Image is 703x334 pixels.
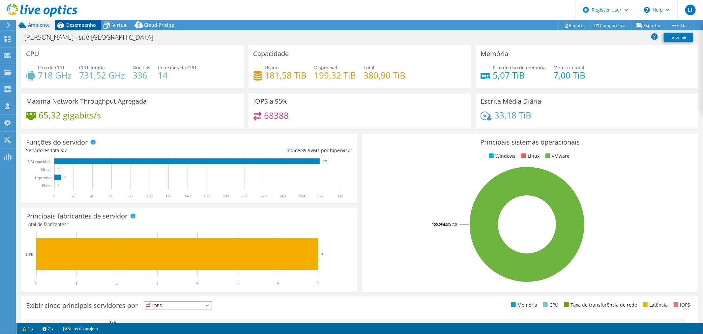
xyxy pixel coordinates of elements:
text: 35% [109,320,116,324]
li: Latência [641,301,668,309]
h3: Memória [481,50,508,57]
a: Compartilhar [590,20,631,30]
text: 7 [317,281,319,285]
span: 39.9 [301,147,310,153]
text: VM convidada [28,159,51,164]
h4: 65,32 gigabits/s [39,112,101,119]
text: 60 [109,194,113,198]
text: 200 [242,194,248,198]
h4: Total de fabricantes: [26,221,352,228]
h4: 380,90 TiB [364,72,406,79]
h4: 5,07 TiB [493,72,546,79]
a: Reports [558,20,590,30]
h4: 731,52 GHz [79,72,125,79]
text: 280 [318,194,324,198]
text: 120 [165,194,171,198]
span: Pico de CPU [38,64,64,71]
text: 5 [237,281,239,285]
h4: 68388 [264,112,289,119]
a: 2 [38,324,58,333]
span: Desempenho [66,22,96,28]
text: 0 [58,184,59,187]
span: Cloud Pricing [144,22,174,28]
span: Pico do uso de memória [493,64,546,71]
div: Servidores totais: [26,147,189,154]
span: LI [685,5,696,15]
span: Total [364,64,375,71]
span: CPU líquida [79,64,105,71]
text: 160 [204,194,210,198]
h3: Capacidade [253,50,289,57]
text: 7 [321,252,323,256]
span: 7 [64,147,67,153]
text: Virtual [41,167,52,172]
h1: [PERSON_NAME] - site [GEOGRAPHIC_DATA] [21,34,163,41]
h4: 336 [132,72,150,79]
text: 260 [299,194,305,198]
li: Taxa de transferência de rede [563,301,637,309]
span: IOPS [144,302,212,310]
text: 220 [261,194,267,198]
h4: 718 GHz [38,72,72,79]
text: 2 [116,281,118,285]
text: 3 [156,281,158,285]
text: 300 [337,194,343,198]
text: 100 [147,194,153,198]
span: Virtual [112,22,128,28]
tspan: 100.0% [432,222,444,227]
text: 240 [280,194,286,198]
h3: Principais fabricantes de servidor [26,213,128,220]
h4: 199,32 TiB [314,72,356,79]
h4: 181,58 TiB [265,72,307,79]
text: 1 [75,281,77,285]
text: 0 [53,194,55,198]
span: Conexões da CPU [158,64,196,71]
svg: \n [644,7,650,13]
h4: 33,18 TiB [494,112,531,119]
tspan: Físico [42,184,51,188]
li: Windows [487,152,515,160]
text: 0 [35,281,37,285]
text: 20 [72,194,75,198]
li: Memória [510,301,537,309]
text: 0 [58,168,59,171]
a: Mais [665,20,695,30]
h3: Funções do servidor [26,139,88,146]
text: 40 [90,194,94,198]
li: VMware [544,152,570,160]
a: Notas do projeto [58,324,103,333]
text: 4 [196,281,198,285]
text: 140 [185,194,190,198]
li: IOPS [672,301,690,309]
h3: Maxima Network Throughput Agregada [26,98,147,105]
text: 180 [223,194,229,198]
span: Ambiente [28,22,50,28]
text: 279 [323,160,328,163]
text: Hipervisor [35,176,52,180]
text: 6 [277,281,279,285]
h3: Principais sistemas operacionais [367,139,693,146]
span: Memória total [553,64,584,71]
a: 1 [18,324,38,333]
a: Imprimir [664,33,693,42]
span: Disponível [314,64,337,71]
a: Exportar [631,20,666,30]
tspan: ESXi 7.0 [444,222,457,227]
h3: CPU [26,50,39,57]
text: HPE [26,252,33,257]
span: Núcleos [132,64,150,71]
text: 7 [64,176,66,179]
span: 1 [68,221,70,227]
h4: 7,00 TiB [553,72,585,79]
h3: IOPS a 95% [253,98,288,105]
div: Índice: VMs por hipervisor [189,147,352,154]
li: Linux [520,152,540,160]
text: 80 [129,194,132,198]
h4: 14 [158,72,196,79]
li: CPU [542,301,558,309]
span: Usado [265,64,279,71]
h3: Escrita Média Diária [481,98,541,105]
